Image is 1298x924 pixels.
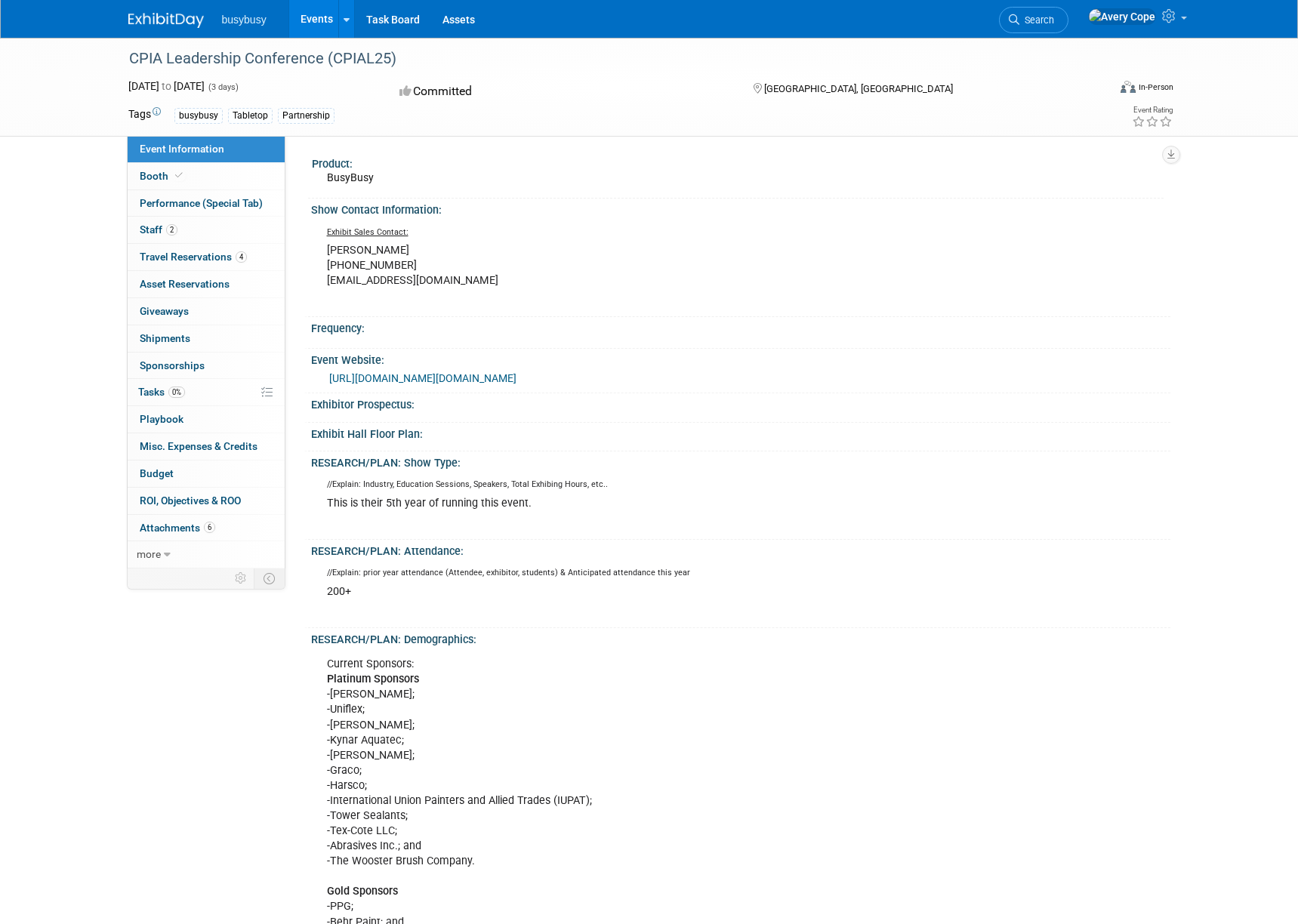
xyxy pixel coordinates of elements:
td: Toggle Event Tabs [254,568,285,588]
span: Attachments [140,522,215,534]
sup: //Explain: prior year attendance (Attendee, exhibitor, students) & Anticipated attendance this year [327,568,690,577]
span: 2 [166,224,177,236]
a: [URL][DOMAIN_NAME][DOMAIN_NAME] [329,372,516,384]
a: Travel Reservations4 [128,244,285,270]
span: Giveaways [140,305,189,317]
span: Budget [140,467,174,479]
span: [GEOGRAPHIC_DATA], [GEOGRAPHIC_DATA] [764,83,953,94]
div: Show Contact Information: [311,199,1170,217]
span: Search [1019,14,1054,26]
span: to [159,80,174,92]
span: 6 [204,522,215,533]
span: Booth [140,170,186,182]
span: Sponsorships [140,359,205,371]
span: BusyBusy [327,171,374,183]
span: Event Information [140,143,224,155]
a: Staff2 [128,217,285,243]
sup: //Explain: Industry, Education Sessions, Speakers, Total Exhibing Hours, etc.. [327,479,608,489]
div: Exhibit Hall Floor Plan: [311,423,1170,442]
span: busybusy [222,14,267,26]
div: Product: [312,152,1164,171]
span: Playbook [140,413,183,425]
b: Platinum Sponsors [327,673,419,685]
a: ROI, Objectives & ROO [128,488,285,514]
span: Asset Reservations [140,278,230,290]
div: RESEARCH/PLAN: Attendance: [311,540,1170,559]
i: Booth reservation complete [175,171,183,180]
span: more [137,548,161,560]
div: [PERSON_NAME] [PHONE_NUMBER] [EMAIL_ADDRESS][DOMAIN_NAME] [316,220,1003,311]
div: CPIA Leadership Conference (CPIAL25) [124,45,1085,72]
u: Exhibit Sales Contact: [327,227,409,237]
div: RESEARCH/PLAN: Show Type: [311,451,1170,470]
div: Committed [395,79,729,105]
a: Budget [128,460,285,487]
div: busybusy [174,108,223,124]
a: Tasks0% [128,379,285,405]
a: Sponsorships [128,353,285,379]
span: ROI, Objectives & ROO [140,494,241,507]
a: Giveaways [128,298,285,325]
img: Format-Inperson.png [1121,81,1136,93]
span: Misc. Expenses & Credits [140,440,257,452]
span: Performance (Special Tab) [140,197,263,209]
div: Tabletop [228,108,273,124]
div: Event Format [1019,79,1174,101]
a: Asset Reservations [128,271,285,297]
div: 200+ [316,562,1003,622]
div: This is their 5th year of running this event. [316,473,1003,534]
span: Shipments [140,332,190,344]
b: Gold Sponsors [327,885,398,898]
a: Shipments [128,325,285,352]
span: Tasks [138,386,185,398]
img: Avery Cope [1088,8,1156,25]
div: RESEARCH/PLAN: Demographics: [311,628,1170,647]
span: (3 days) [207,82,239,92]
div: Exhibitor Prospectus: [311,393,1170,412]
a: more [128,541,285,568]
span: 0% [168,387,185,398]
a: Playbook [128,406,285,433]
span: [DATE] [DATE] [128,80,205,92]
div: Event Website: [311,349,1170,368]
a: Misc. Expenses & Credits [128,433,285,460]
td: Personalize Event Tab Strip [228,568,254,588]
span: 4 [236,251,247,263]
td: Tags [128,106,161,124]
div: Event Rating [1132,106,1173,114]
span: Staff [140,223,177,236]
a: Booth [128,163,285,189]
img: ExhibitDay [128,13,204,28]
div: In-Person [1138,82,1173,93]
a: Search [999,7,1068,33]
span: Travel Reservations [140,251,247,263]
a: Performance (Special Tab) [128,190,285,217]
a: Event Information [128,136,285,162]
div: Partnership [278,108,335,124]
div: Frequency: [311,317,1170,336]
a: Attachments6 [128,515,285,541]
